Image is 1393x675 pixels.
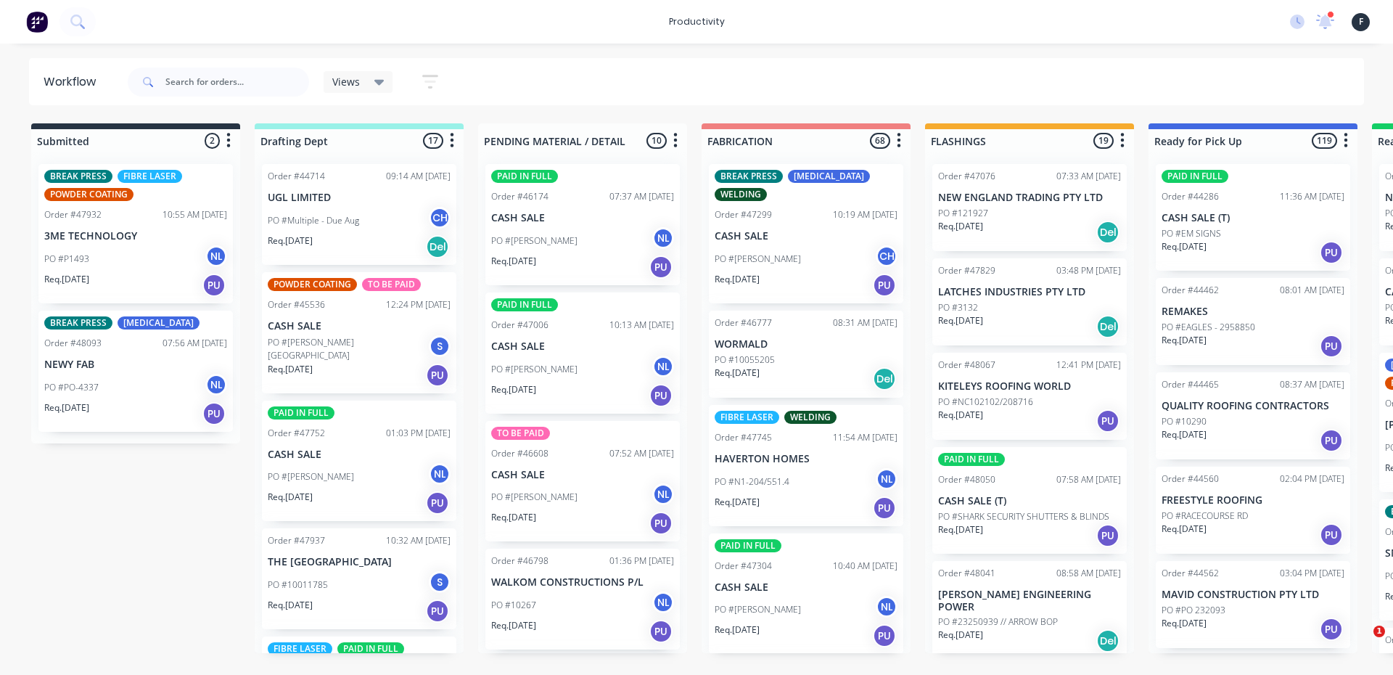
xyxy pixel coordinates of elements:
p: Req. [DATE] [491,511,536,524]
p: CASH SALE [491,212,674,224]
p: HAVERTON HOMES [715,453,897,465]
p: WORMALD [715,338,897,351]
div: NL [429,463,451,485]
div: PAID IN FULLOrder #4730410:40 AM [DATE]CASH SALEPO #[PERSON_NAME]NLReq.[DATE]PU [709,533,903,655]
span: F [1359,15,1363,28]
p: WALKOM CONSTRUCTIONS P/L [491,576,674,589]
div: NL [205,374,227,396]
div: FIBRE LASER [715,411,779,424]
div: Order #44714 [268,170,325,183]
div: Workflow [44,73,103,91]
div: PU [1320,523,1343,547]
div: 03:48 PM [DATE] [1056,264,1121,277]
div: FIBRE LASER [268,642,332,655]
p: PO #23250939 // ARROW BOP [938,615,1058,629]
div: PU [426,364,449,387]
div: PAID IN FULLOrder #4775201:03 PM [DATE]CASH SALEPO #[PERSON_NAME]NLReq.[DATE]PU [262,401,456,522]
div: Order #4782903:48 PM [DATE]LATCHES INDUSTRIES PTY LTDPO #3132Req.[DATE]Del [932,258,1127,345]
div: NL [876,468,897,490]
div: Order #47006 [491,319,548,332]
p: PO #[PERSON_NAME][GEOGRAPHIC_DATA] [268,336,429,362]
div: Del [426,235,449,258]
p: MAVID CONSTRUCTION PTY LTD [1162,589,1344,601]
p: UGL LIMITED [268,192,451,204]
div: 07:33 AM [DATE] [1056,170,1121,183]
p: Req. [DATE] [1162,523,1207,536]
div: POWDER COATING [268,278,357,291]
div: TO BE PAID [491,427,550,440]
div: Order #48041 [938,567,995,580]
div: PAID IN FULL [337,642,404,655]
div: 08:01 AM [DATE] [1280,284,1344,297]
div: Order #4456002:04 PM [DATE]FREESTYLE ROOFINGPO #RACECOURSE RDReq.[DATE]PU [1156,467,1350,554]
p: Req. [DATE] [268,363,313,376]
div: Order #4793710:32 AM [DATE]THE [GEOGRAPHIC_DATA]PO #10011785SReq.[DATE]PU [262,528,456,629]
div: 08:58 AM [DATE] [1056,567,1121,580]
p: CASH SALE [715,581,897,594]
p: Req. [DATE] [1162,428,1207,441]
p: PO #Multiple - Due Aug [268,214,359,227]
p: Req. [DATE] [938,220,983,233]
div: PU [1320,335,1343,358]
p: Req. [DATE] [715,367,760,380]
div: WELDING [715,188,767,201]
div: 11:54 AM [DATE] [833,431,897,444]
div: 10:32 AM [DATE] [386,534,451,547]
p: Req. [DATE] [491,383,536,396]
p: PO #PO-4337 [44,381,99,394]
div: PAID IN FULL [268,406,334,420]
div: FIBRE LASERWELDINGOrder #4774511:54 AM [DATE]HAVERTON HOMESPO #N1-204/551.4NLReq.[DATE]PU [709,405,903,526]
p: PO #EM SIGNS [1162,227,1221,240]
iframe: Intercom live chat [1344,626,1378,660]
div: PU [202,274,226,297]
div: 02:04 PM [DATE] [1280,472,1344,486]
p: Req. [DATE] [268,491,313,504]
div: PU [873,274,896,297]
p: Req. [DATE] [268,599,313,612]
p: NEW ENGLAND TRADING PTY LTD [938,192,1121,204]
div: Order #47304 [715,560,772,573]
div: S [429,335,451,357]
div: PAID IN FULL [938,453,1005,466]
div: CH [876,245,897,267]
div: S [429,571,451,593]
div: Del [1096,315,1119,338]
div: BREAK PRESS[MEDICAL_DATA]WELDINGOrder #4729910:19 AM [DATE]CASH SALEPO #[PERSON_NAME]CHReq.[DATE]PU [709,164,903,303]
p: CASH SALE [268,320,451,332]
p: PO #EAGLES - 2958850 [1162,321,1255,334]
div: Order #47299 [715,208,772,221]
input: Search for orders... [165,67,309,97]
div: PU [426,600,449,623]
div: NL [205,245,227,267]
div: 10:55 AM [DATE] [163,208,227,221]
div: PU [649,255,673,279]
p: PO #PO 232093 [1162,604,1225,617]
div: Order #47937 [268,534,325,547]
div: Order #46174 [491,190,548,203]
p: CASH SALE (T) [1162,212,1344,224]
div: 11:36 AM [DATE] [1280,190,1344,203]
div: PU [1320,429,1343,452]
div: Order #47752 [268,427,325,440]
div: Order #44465 [1162,378,1219,391]
p: Req. [DATE] [938,629,983,642]
div: Order #46608 [491,447,548,460]
div: PAID IN FULL [491,298,558,311]
div: Order #48093 [44,337,102,350]
div: Order #45536 [268,298,325,311]
div: PAID IN FULLOrder #4428611:36 AM [DATE]CASH SALE (T)PO #EM SIGNSReq.[DATE]PU [1156,164,1350,271]
div: BREAK PRESS [44,170,112,183]
p: PO #P1493 [44,253,89,266]
p: Req. [DATE] [715,496,760,509]
div: POWDER COATING [44,188,133,201]
div: Del [873,367,896,390]
p: PO #10055205 [715,353,775,367]
p: KITELEYS ROOFING WORLD [938,380,1121,393]
div: PU [649,620,673,643]
p: PO #SHARK SECURITY SHUTTERS & BLINDS [938,510,1109,523]
div: 07:52 AM [DATE] [609,447,674,460]
p: Req. [DATE] [1162,240,1207,253]
p: 3ME TECHNOLOGY [44,230,227,242]
p: Req. [DATE] [715,623,760,637]
p: CASH SALE (T) [938,495,1121,507]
